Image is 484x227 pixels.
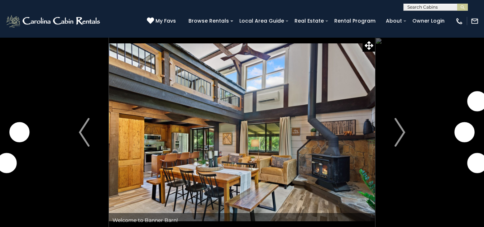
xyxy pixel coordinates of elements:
[331,15,379,27] a: Rental Program
[155,17,176,25] span: My Favs
[236,15,288,27] a: Local Area Guide
[291,15,327,27] a: Real Estate
[79,118,90,147] img: arrow
[5,14,102,28] img: White-1-2.png
[382,15,406,27] a: About
[185,15,233,27] a: Browse Rentals
[394,118,405,147] img: arrow
[147,17,178,25] a: My Favs
[409,15,448,27] a: Owner Login
[455,17,463,25] img: phone-regular-white.png
[471,17,479,25] img: mail-regular-white.png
